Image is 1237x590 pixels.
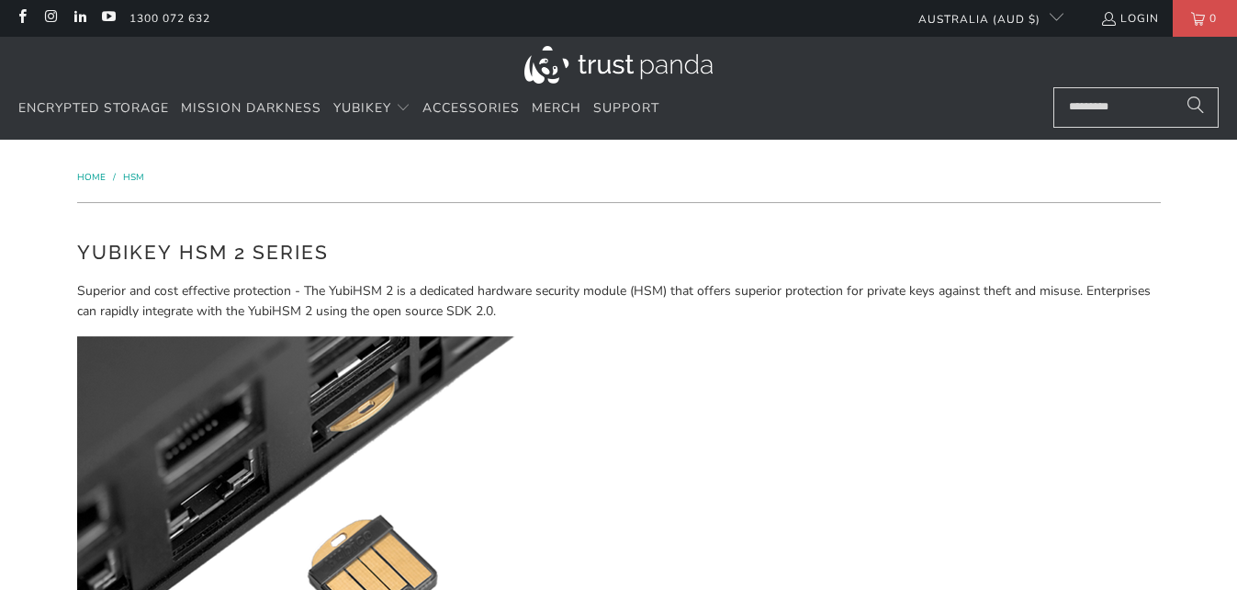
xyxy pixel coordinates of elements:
[593,87,659,130] a: Support
[422,87,520,130] a: Accessories
[1173,87,1219,128] button: Search
[77,281,1161,323] p: Superior and cost effective protection - The YubiHSM 2 is a dedicated hardware security module (H...
[77,238,1161,267] h2: YubiKey HSM 2 Series
[72,11,87,26] a: Trust Panda Australia on LinkedIn
[18,87,659,130] nav: Translation missing: en.navigation.header.main_nav
[333,87,410,130] summary: YubiKey
[181,87,321,130] a: Mission Darkness
[422,99,520,117] span: Accessories
[113,171,116,184] span: /
[129,8,210,28] a: 1300 072 632
[1053,87,1219,128] input: Search...
[14,11,29,26] a: Trust Panda Australia on Facebook
[532,99,581,117] span: Merch
[18,87,169,130] a: Encrypted Storage
[181,99,321,117] span: Mission Darkness
[123,171,144,184] a: HSM
[593,99,659,117] span: Support
[77,171,108,184] a: Home
[42,11,58,26] a: Trust Panda Australia on Instagram
[333,99,391,117] span: YubiKey
[18,99,169,117] span: Encrypted Storage
[524,46,713,84] img: Trust Panda Australia
[77,171,106,184] span: Home
[1100,8,1159,28] a: Login
[532,87,581,130] a: Merch
[100,11,116,26] a: Trust Panda Australia on YouTube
